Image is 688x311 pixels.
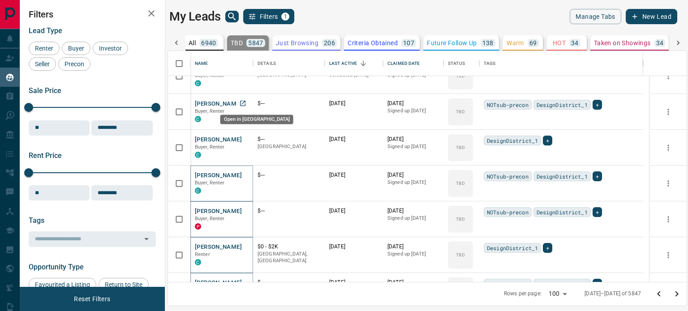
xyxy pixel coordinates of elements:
[668,285,686,303] button: Go to next page
[29,86,61,95] span: Sale Price
[329,207,378,215] p: [DATE]
[443,51,479,76] div: Status
[656,40,664,46] p: 34
[487,279,529,288] span: NOTsub-precon
[456,216,464,222] p: TBD
[596,208,599,217] span: +
[387,243,439,251] p: [DATE]
[348,40,398,46] p: Criteria Obtained
[662,105,675,119] button: more
[195,216,225,222] span: Buyer, Renter
[448,51,465,76] div: Status
[195,144,225,150] span: Buyer, Renter
[258,251,320,264] p: [GEOGRAPHIC_DATA], [GEOGRAPHIC_DATA]
[594,40,651,46] p: Taken on Showings
[29,151,62,160] span: Rent Price
[387,207,439,215] p: [DATE]
[195,108,225,114] span: Buyer, Renter
[243,9,295,24] button: Filters1
[387,136,439,143] p: [DATE]
[427,40,477,46] p: Future Follow Up
[537,279,588,288] span: DesignDistrict_1
[484,51,496,76] div: Tags
[220,115,293,124] div: Open in [GEOGRAPHIC_DATA]
[96,45,125,52] span: Investor
[487,136,538,145] span: DesignDistrict_1
[195,171,242,180] button: [PERSON_NAME]
[329,100,378,107] p: [DATE]
[282,13,288,20] span: 1
[596,172,599,181] span: +
[553,40,566,46] p: HOT
[29,278,96,291] div: Favourited a Listing
[593,207,602,217] div: +
[456,72,464,79] p: TBD
[456,180,464,187] p: TBD
[329,279,378,286] p: [DATE]
[456,251,464,258] p: TBD
[258,136,320,143] p: $---
[99,278,149,291] div: Return to Site
[482,40,494,46] p: 138
[546,243,549,252] span: +
[662,213,675,226] button: more
[387,179,439,186] p: Signed up [DATE]
[387,143,439,150] p: Signed up [DATE]
[248,40,263,46] p: 5847
[195,152,201,158] div: condos.ca
[456,144,464,151] p: TBD
[456,108,464,115] p: TBD
[537,100,588,109] span: DesignDistrict_1
[387,107,439,115] p: Signed up [DATE]
[596,279,599,288] span: +
[29,57,56,71] div: Seller
[387,251,439,258] p: Signed up [DATE]
[662,177,675,190] button: more
[195,259,201,265] div: condos.ca
[195,51,208,76] div: Name
[487,243,538,252] span: DesignDistrict_1
[585,290,641,298] p: [DATE]–[DATE] of 5847
[593,100,602,110] div: +
[32,60,53,68] span: Seller
[195,187,201,194] div: condos.ca
[195,100,242,108] button: [PERSON_NAME]
[329,171,378,179] p: [DATE]
[68,291,116,307] button: Reset Filters
[189,40,196,46] p: All
[324,40,335,46] p: 206
[231,40,243,46] p: TBD
[329,136,378,143] p: [DATE]
[387,215,439,222] p: Signed up [DATE]
[593,279,602,289] div: +
[662,248,675,262] button: more
[258,143,320,150] p: [GEOGRAPHIC_DATA]
[195,136,242,144] button: [PERSON_NAME]
[195,279,242,287] button: [PERSON_NAME]
[258,207,320,215] p: $---
[225,11,239,22] button: search button
[195,80,201,86] div: condos.ca
[29,9,156,20] h2: Filters
[58,57,90,71] div: Precon
[65,45,87,52] span: Buyer
[61,60,87,68] span: Precon
[596,100,599,109] span: +
[195,223,201,230] div: property.ca
[487,100,529,109] span: NOTsub-precon
[29,216,44,225] span: Tags
[357,57,370,70] button: Sort
[190,51,253,76] div: Name
[29,42,60,55] div: Renter
[387,171,439,179] p: [DATE]
[258,243,320,251] p: $0 - $2K
[201,40,216,46] p: 6940
[329,243,378,251] p: [DATE]
[62,42,90,55] div: Buyer
[32,281,93,288] span: Favourited a Listing
[195,207,242,216] button: [PERSON_NAME]
[93,42,128,55] div: Investor
[479,51,643,76] div: Tags
[662,141,675,154] button: more
[195,251,210,257] span: Renter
